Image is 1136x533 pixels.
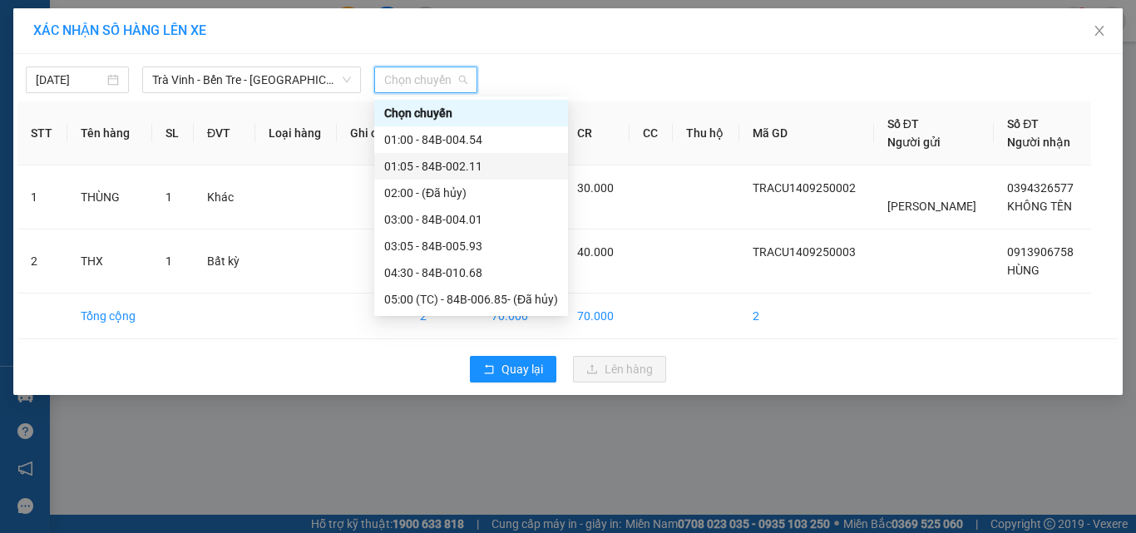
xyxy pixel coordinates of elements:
span: 1 [165,190,172,204]
td: THX [67,229,152,294]
span: XÁC NHẬN SỐ HÀNG LÊN XE [33,22,206,38]
div: Chọn chuyến [384,104,558,122]
span: 0913906758 [1007,245,1074,259]
th: SL [152,101,194,165]
span: Số ĐT [887,117,919,131]
span: TRACU1409250003 [753,245,856,259]
td: THÙNG [67,165,152,229]
span: close [1093,24,1106,37]
th: Tên hàng [67,101,152,165]
th: Loại hàng [255,101,338,165]
span: HÙNG [1007,264,1040,277]
th: Thu hộ [673,101,739,165]
span: down [342,75,352,85]
div: [DATE] 09:32 [107,98,277,118]
span: Người gửi [887,136,941,149]
span: Số ĐT [1007,117,1039,131]
div: TRACU1409250003 [107,58,277,98]
div: 03:05 - 84B-005.93 [384,237,558,255]
span: Quay lại [501,360,543,378]
th: CC [630,101,673,165]
th: Ghi chú [337,101,406,165]
span: rollback [483,363,495,377]
td: 1 [17,165,67,229]
span: SL [147,24,170,47]
div: 01:05 - 84B-002.11 [384,157,558,175]
td: 70.000 [478,294,564,339]
td: Tổng cộng [67,294,152,339]
div: 01:00 - 84B-004.54 [384,131,558,149]
button: uploadLên hàng [573,356,666,382]
td: Bất kỳ [194,229,255,294]
th: ĐVT [194,101,255,165]
div: 02:00 - (Đã hủy) [384,184,558,202]
th: STT [17,101,67,165]
div: Tên hàng: THX ( : 1 ) [14,26,277,47]
th: Mã GD [739,101,874,165]
span: [PERSON_NAME] [887,200,976,213]
th: CR [564,101,630,165]
span: Chọn chuyến [384,67,467,92]
span: KHÔNG TÊN [1007,200,1072,213]
div: 05:00 (TC) - 84B-006.85 - (Đã hủy) [384,290,558,308]
td: 2 [407,294,478,339]
span: 30.000 [577,181,614,195]
td: 2 [739,294,874,339]
div: 03:00 - 84B-004.01 [384,210,558,229]
div: 04:30 - 84B-010.68 [384,264,558,282]
div: Trà Cú [107,118,277,136]
button: rollbackQuay lại [470,356,556,382]
td: Khác [194,165,255,229]
span: 40.000 [577,245,614,259]
span: TRACU1409250002 [753,181,856,195]
span: Trà Vinh - Bến Tre - Sài Gòn [152,67,351,92]
button: Close [1076,8,1123,55]
td: 2 [17,229,67,294]
div: Chọn chuyến [374,100,568,126]
td: 70.000 [564,294,630,339]
span: 1 [165,254,172,268]
input: 14/09/2025 [36,71,104,89]
span: 0394326577 [1007,181,1074,195]
span: Người nhận [1007,136,1070,149]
